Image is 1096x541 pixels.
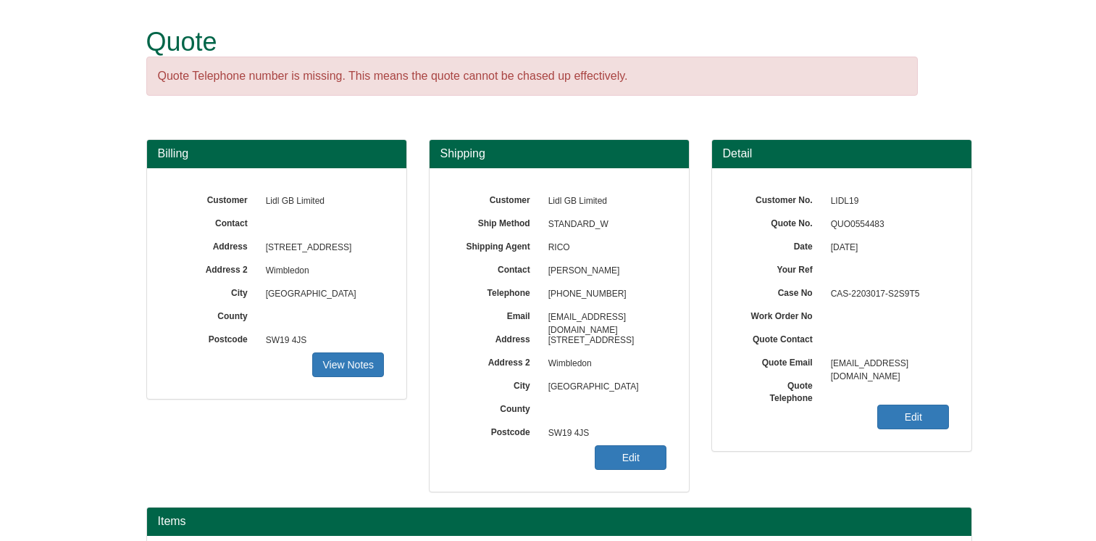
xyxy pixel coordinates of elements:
[734,236,824,253] label: Date
[734,306,824,323] label: Work Order No
[734,352,824,369] label: Quote Email
[259,190,385,213] span: Lidl GB Limited
[440,147,678,160] h3: Shipping
[824,283,950,306] span: CAS-2203017-S2S9T5
[734,213,824,230] label: Quote No.
[169,306,259,323] label: County
[451,260,541,276] label: Contact
[541,283,667,306] span: [PHONE_NUMBER]
[824,213,950,236] span: QUO0554483
[146,28,918,57] h1: Quote
[451,329,541,346] label: Address
[734,329,824,346] label: Quote Contact
[451,352,541,369] label: Address 2
[541,213,667,236] span: STANDARD_W
[734,283,824,300] label: Case No
[169,260,259,276] label: Address 2
[595,445,666,470] a: Edit
[312,352,384,377] a: View Notes
[723,147,961,160] h3: Detail
[451,213,541,230] label: Ship Method
[169,329,259,346] label: Postcode
[158,147,396,160] h3: Billing
[451,236,541,253] label: Shipping Agent
[734,376,824,405] label: Quote Telephone
[169,236,259,253] label: Address
[824,190,950,213] span: LIDL19
[451,306,541,323] label: Email
[877,405,949,429] a: Edit
[541,190,667,213] span: Lidl GB Limited
[734,260,824,276] label: Your Ref
[169,283,259,300] label: City
[541,260,667,283] span: [PERSON_NAME]
[259,329,385,352] span: SW19 4JS
[541,422,667,445] span: SW19 4JS
[541,306,667,329] span: [EMAIL_ADDRESS][DOMAIN_NAME]
[259,260,385,283] span: Wimbledon
[169,190,259,207] label: Customer
[541,236,667,260] span: RICO
[824,352,950,376] span: [EMAIL_ADDRESS][DOMAIN_NAME]
[169,213,259,230] label: Contact
[451,190,541,207] label: Customer
[451,283,541,300] label: Telephone
[451,422,541,439] label: Postcode
[541,376,667,399] span: [GEOGRAPHIC_DATA]
[451,376,541,392] label: City
[451,399,541,416] label: County
[146,57,918,96] div: Quote Telephone number is missing. This means the quote cannot be chased up effectively.
[541,329,667,352] span: [STREET_ADDRESS]
[259,236,385,260] span: [STREET_ADDRESS]
[158,515,961,528] h2: Items
[259,283,385,306] span: [GEOGRAPHIC_DATA]
[541,352,667,376] span: Wimbledon
[824,236,950,260] span: [DATE]
[734,190,824,207] label: Customer No.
